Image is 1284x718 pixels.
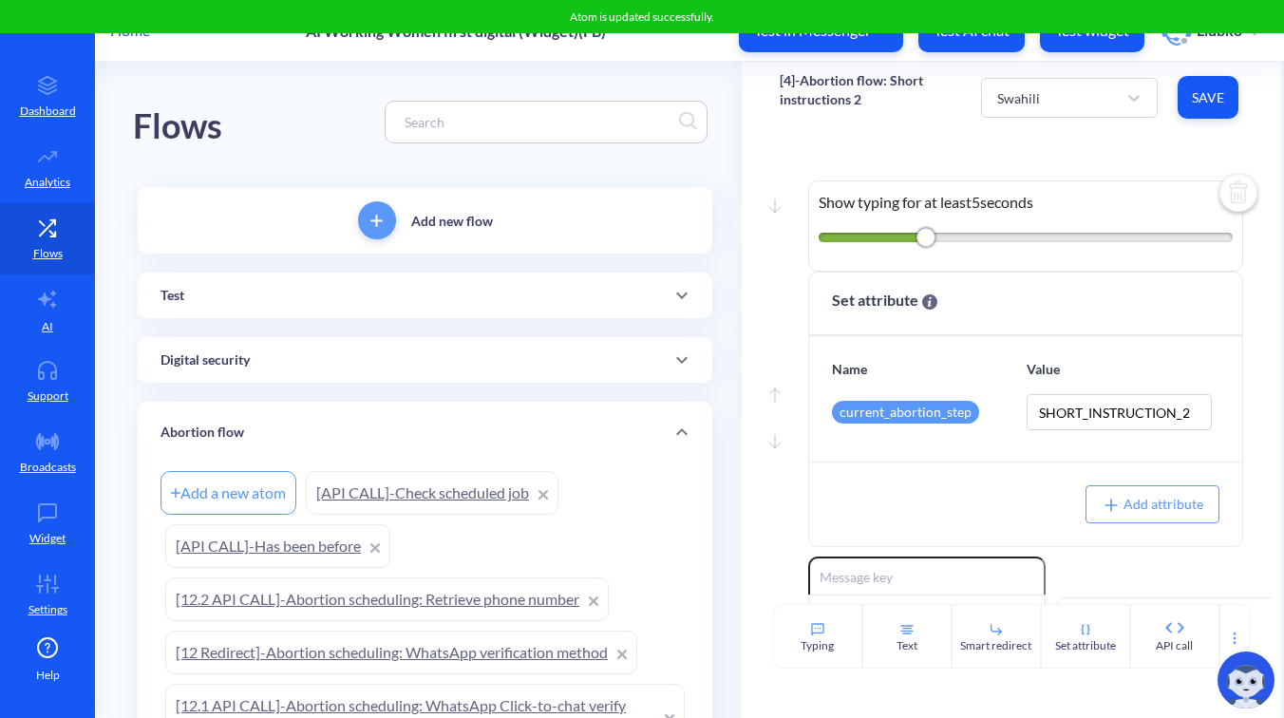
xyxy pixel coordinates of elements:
[570,9,714,24] span: Atom is updated successfully.
[358,201,396,239] button: add
[28,387,68,405] p: Support
[1193,88,1223,107] span: Save
[165,577,609,621] a: [12.2 API CALL]-Abortion scheduling: Retrieve phone number
[832,401,979,424] div: current_abortion_step
[138,273,712,318] div: Test
[1156,637,1193,654] div: API call
[819,191,1233,214] p: Show typing for at least 5 seconds
[1178,76,1238,119] button: Save
[165,631,637,674] a: [12 Redirect]-Abortion scheduling: WhatsApp verification method
[160,350,250,370] p: Digital security
[411,211,493,231] p: Add new flow
[1027,359,1212,379] p: Value
[808,595,1046,709] div: Haya ndiyo mambo unayoweza kufanya sasa:
[28,601,67,618] p: Settings
[160,286,184,306] p: Test
[832,289,937,312] span: Set attribute
[801,637,834,654] div: Typing
[20,459,76,476] p: Broadcasts
[42,318,53,335] p: AI
[36,667,60,684] span: Help
[395,111,679,133] input: Search
[160,423,244,443] p: Abortion flow
[1027,394,1212,430] input: none
[29,530,66,547] p: Widget
[160,471,296,515] div: Add a new atom
[1102,496,1203,512] span: Add attribute
[1216,172,1261,217] img: delete
[138,337,712,383] div: Digital security
[25,174,70,191] p: Analytics
[165,524,390,568] a: [API CALL]-Has been before
[1218,652,1275,709] img: copilot-icon.svg
[138,402,712,463] div: Abortion flow
[832,359,1017,379] p: Name
[960,637,1031,654] div: Smart redirect
[306,471,558,515] a: [API CALL]-Check scheduled job
[133,100,222,154] div: Flows
[20,103,76,120] p: Dashboard
[780,71,981,109] p: [4]-Abortion flow: Short instructions 2
[897,637,917,654] div: Text
[1055,637,1116,654] div: Set attribute
[808,557,1046,595] input: Message key
[997,87,1040,107] div: Swahili
[33,245,63,262] p: Flows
